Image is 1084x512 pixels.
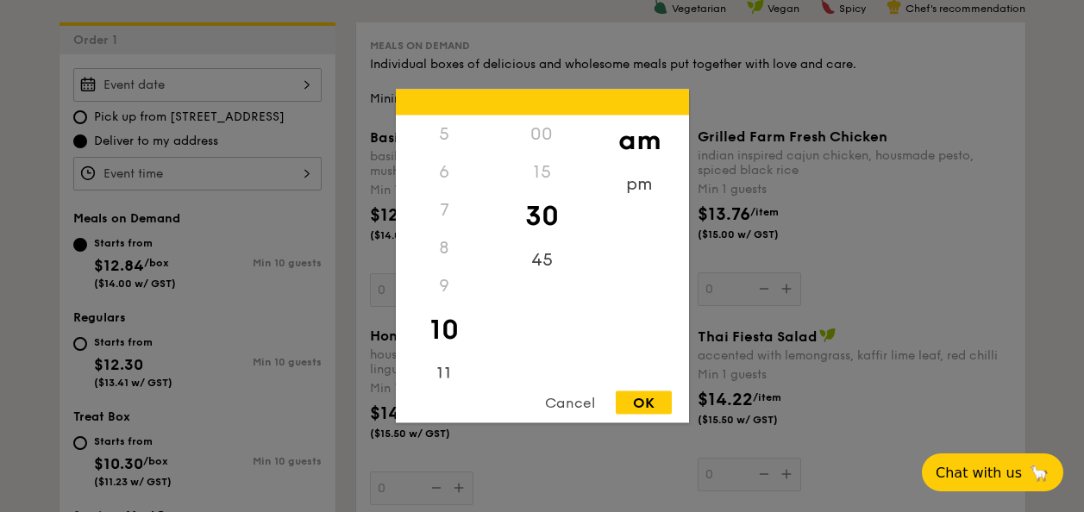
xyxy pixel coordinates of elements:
div: 5 [396,116,493,153]
span: 🦙 [1029,463,1050,483]
div: Cancel [528,391,612,415]
div: 15 [493,153,591,191]
div: 8 [396,229,493,267]
div: 7 [396,191,493,229]
div: 45 [493,241,591,279]
span: Chat with us [936,465,1022,481]
button: Chat with us🦙 [922,453,1063,491]
div: 6 [396,153,493,191]
div: 00 [493,116,591,153]
div: 9 [396,267,493,305]
div: 30 [493,191,591,241]
div: am [591,116,688,165]
div: 11 [396,355,493,393]
div: 10 [396,305,493,355]
div: OK [616,391,672,415]
div: pm [591,165,688,203]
